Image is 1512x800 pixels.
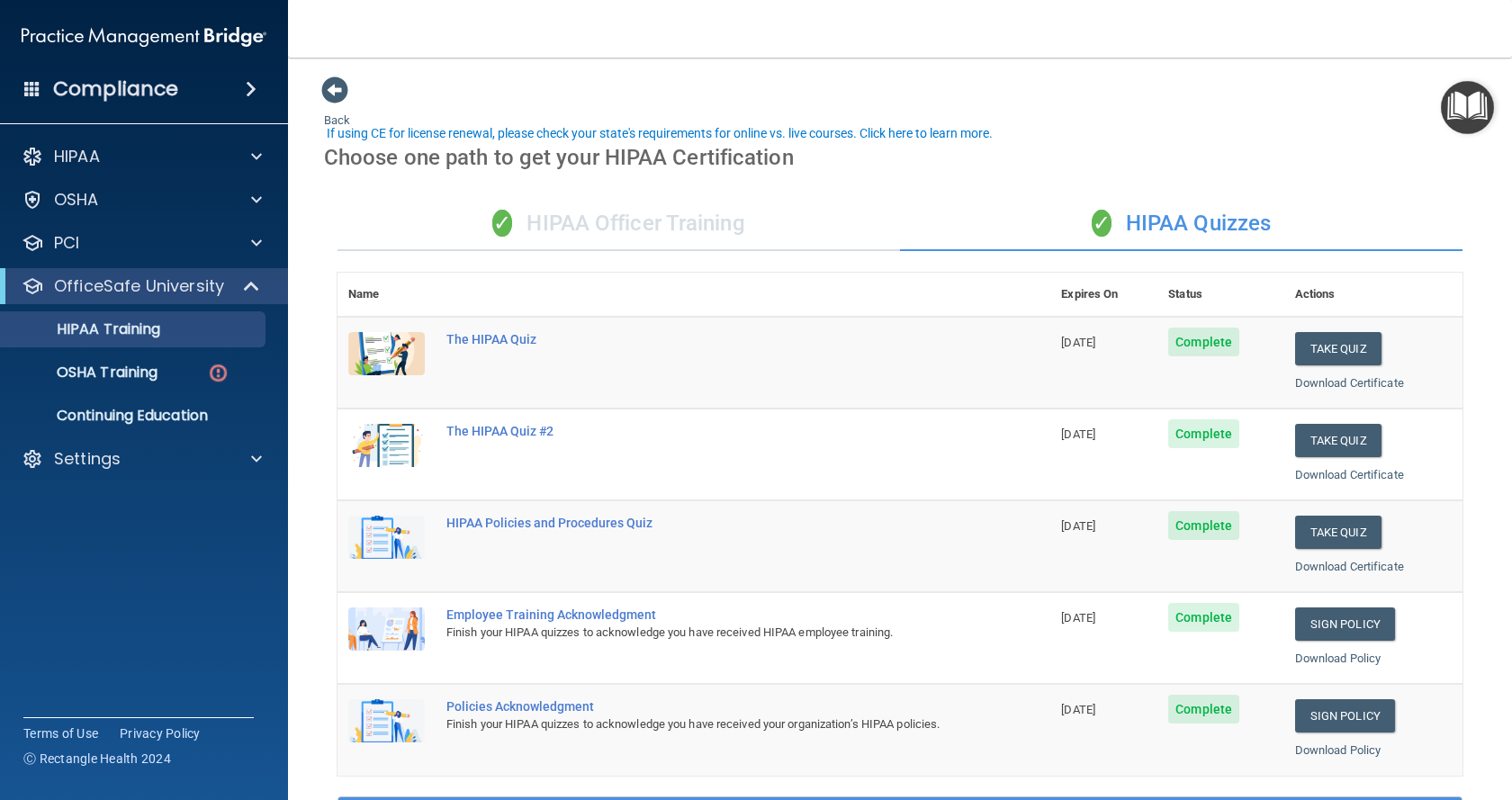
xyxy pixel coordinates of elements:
[22,189,262,211] a: OSHA
[1168,695,1239,724] span: Complete
[324,92,350,127] a: Back
[446,607,960,622] div: Employee Training Acknowledgment
[1295,376,1404,390] a: Download Certificate
[327,127,993,139] div: If using CE for license renewal, please check your state's requirements for online vs. live cours...
[1050,273,1157,317] th: Expires On
[1441,81,1494,134] button: Open Resource Center
[446,699,960,714] div: Policies Acknowledgment
[22,448,262,470] a: Settings
[23,750,171,768] span: Ⓒ Rectangle Health 2024
[22,275,261,297] a: OfficeSafe University
[120,724,201,742] a: Privacy Policy
[324,124,995,142] button: If using CE for license renewal, please check your state's requirements for online vs. live cours...
[324,131,1476,184] div: Choose one path to get your HIPAA Certification
[12,364,157,382] p: OSHA Training
[12,320,160,338] p: HIPAA Training
[1061,336,1095,349] span: [DATE]
[22,232,262,254] a: PCI
[1295,743,1381,757] a: Download Policy
[446,622,960,643] div: Finish your HIPAA quizzes to acknowledge you have received HIPAA employee training.
[54,232,79,254] p: PCI
[900,197,1462,251] div: HIPAA Quizzes
[53,76,178,102] h4: Compliance
[1295,332,1381,365] button: Take Quiz
[207,362,229,384] img: danger-circle.6113f641.png
[1168,603,1239,632] span: Complete
[337,273,436,317] th: Name
[1168,511,1239,540] span: Complete
[1295,607,1395,641] a: Sign Policy
[12,407,257,425] p: Continuing Education
[1092,210,1111,237] span: ✓
[337,197,900,251] div: HIPAA Officer Training
[1061,611,1095,625] span: [DATE]
[1061,427,1095,441] span: [DATE]
[446,714,960,735] div: Finish your HIPAA quizzes to acknowledge you have received your organization’s HIPAA policies.
[54,189,99,211] p: OSHA
[54,448,121,470] p: Settings
[1295,516,1381,549] button: Take Quiz
[1295,652,1381,665] a: Download Policy
[446,332,960,346] div: The HIPAA Quiz
[446,516,960,530] div: HIPAA Policies and Procedures Quiz
[1295,468,1404,481] a: Download Certificate
[54,146,100,167] p: HIPAA
[1295,560,1404,573] a: Download Certificate
[1168,419,1239,448] span: Complete
[23,724,98,742] a: Terms of Use
[1295,424,1381,457] button: Take Quiz
[22,19,266,55] img: PMB logo
[1157,273,1284,317] th: Status
[1168,328,1239,356] span: Complete
[54,275,224,297] p: OfficeSafe University
[1061,703,1095,716] span: [DATE]
[1061,519,1095,533] span: [DATE]
[492,210,512,237] span: ✓
[22,146,262,167] a: HIPAA
[446,424,960,438] div: The HIPAA Quiz #2
[1199,672,1490,744] iframe: Drift Widget Chat Controller
[1284,273,1462,317] th: Actions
